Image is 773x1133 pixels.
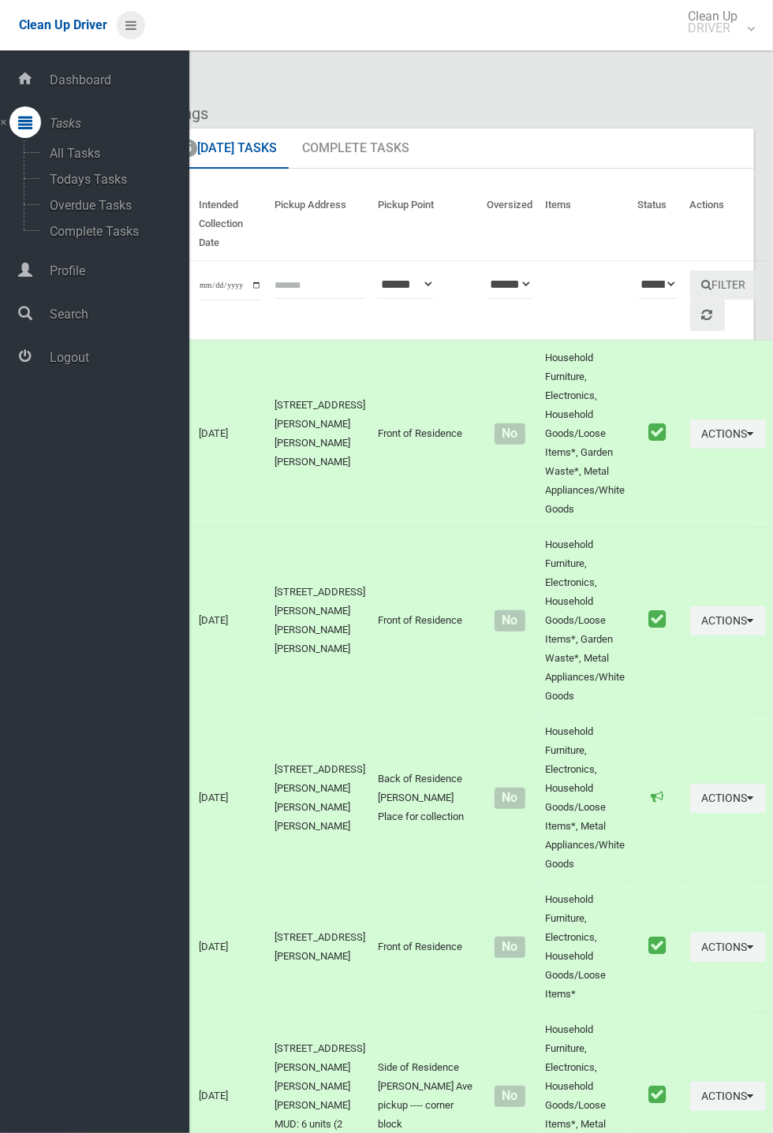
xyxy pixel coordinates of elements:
[45,350,189,365] span: Logout
[690,419,766,449] button: Actions
[192,340,268,527] td: [DATE]
[268,527,372,714] td: [STREET_ADDRESS][PERSON_NAME][PERSON_NAME][PERSON_NAME]
[539,882,631,1012] td: Household Furniture, Electronics, Household Goods/Loose Items*
[487,941,532,954] h4: Normal sized
[160,129,289,170] a: 65[DATE] Tasks
[290,129,421,170] a: Complete Tasks
[690,606,766,635] button: Actions
[690,1082,766,1111] button: Actions
[372,882,480,1012] td: Front of Residence
[45,198,176,213] span: Overdue Tasks
[45,307,189,322] span: Search
[495,610,525,632] span: No
[690,933,766,962] button: Actions
[487,792,532,805] h4: Normal sized
[487,427,532,441] h4: Normal sized
[690,784,766,813] button: Actions
[372,527,480,714] td: Front of Residence
[45,263,189,278] span: Profile
[192,882,268,1012] td: [DATE]
[19,13,107,37] a: Clean Up Driver
[495,788,525,809] span: No
[648,1084,666,1105] i: Booking marked as collected.
[268,188,372,261] th: Pickup Address
[372,714,480,882] td: Back of Residence [PERSON_NAME] Place for collection
[192,527,268,714] td: [DATE]
[539,188,631,261] th: Items
[631,188,684,261] th: Status
[268,340,372,527] td: [STREET_ADDRESS][PERSON_NAME][PERSON_NAME][PERSON_NAME]
[192,714,268,882] td: [DATE]
[648,609,666,629] i: Booking marked as collected.
[45,172,176,187] span: Todays Tasks
[680,10,753,34] span: Clean Up
[487,614,532,628] h4: Normal sized
[45,116,189,131] span: Tasks
[45,224,176,239] span: Complete Tasks
[45,146,176,161] span: All Tasks
[480,188,539,261] th: Oversized
[268,882,372,1012] td: [STREET_ADDRESS][PERSON_NAME]
[487,1090,532,1103] h4: Normal sized
[19,17,107,32] span: Clean Up Driver
[495,937,525,958] span: No
[372,188,480,261] th: Pickup Point
[539,527,631,714] td: Household Furniture, Electronics, Household Goods/Loose Items*, Garden Waste*, Metal Appliances/W...
[648,935,666,956] i: Booking marked as collected.
[372,340,480,527] td: Front of Residence
[648,422,666,442] i: Booking marked as collected.
[539,340,631,527] td: Household Furniture, Electronics, Household Goods/Loose Items*, Garden Waste*, Metal Appliances/W...
[268,714,372,882] td: [STREET_ADDRESS][PERSON_NAME][PERSON_NAME][PERSON_NAME]
[495,1086,525,1107] span: No
[688,22,738,34] small: DRIVER
[45,73,189,88] span: Dashboard
[690,270,758,300] button: Filter
[495,423,525,445] span: No
[684,188,772,261] th: Actions
[539,714,631,882] td: Household Furniture, Electronics, Household Goods/Loose Items*, Metal Appliances/White Goods
[192,188,268,261] th: Intended Collection Date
